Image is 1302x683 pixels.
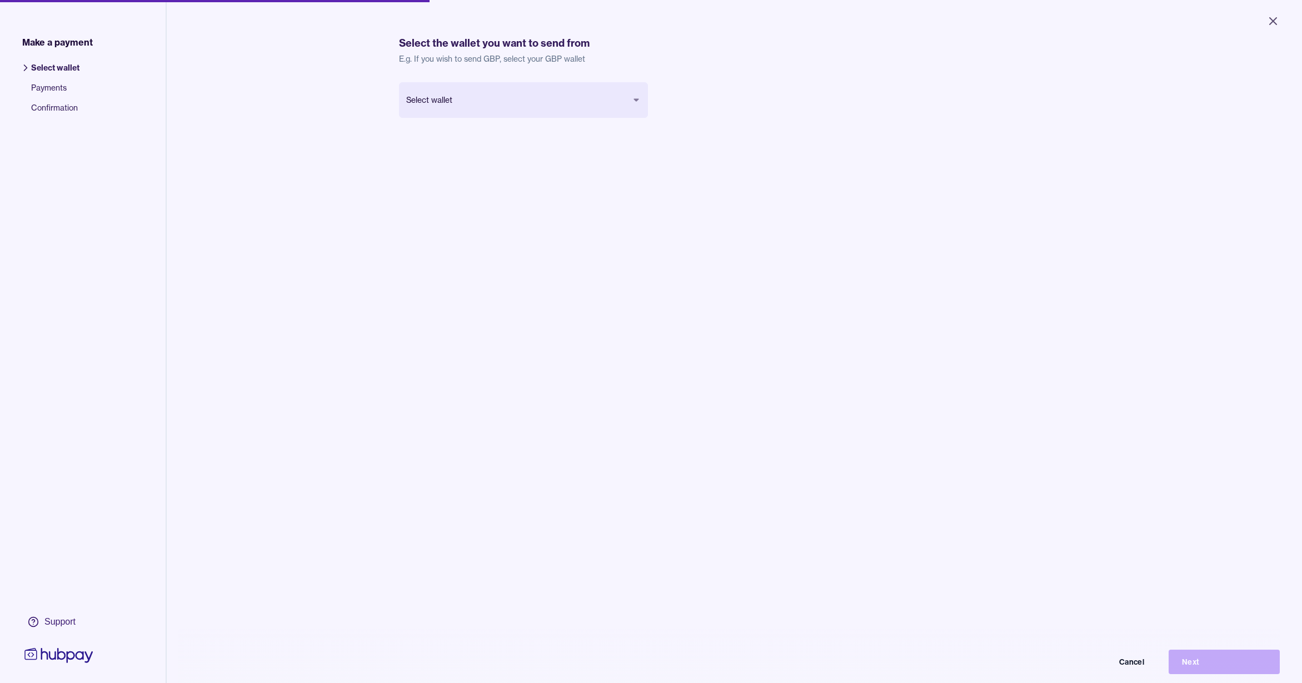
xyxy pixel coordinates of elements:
span: Payments [31,82,79,102]
div: Support [44,616,76,628]
span: Make a payment [22,36,93,49]
button: Close [1253,9,1293,33]
a: Support [22,610,96,634]
span: Confirmation [31,102,79,122]
p: E.g. If you wish to send GBP, select your GBP wallet [399,53,1070,64]
button: Cancel [1046,650,1158,674]
h1: Select the wallet you want to send from [399,36,1070,51]
span: Select wallet [31,62,79,82]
